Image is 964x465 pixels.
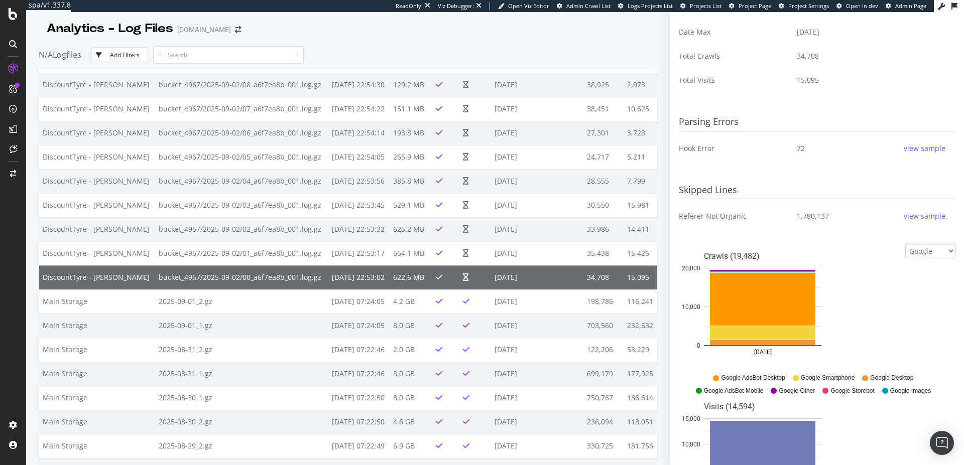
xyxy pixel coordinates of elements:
[624,217,657,241] td: 14,411
[155,121,328,145] td: bucket_4967/2025-09-02/06_a6f7ea8b_001.log.gz
[566,2,611,10] span: Admin Crawl List
[682,441,700,448] text: 10,000
[47,20,173,37] div: Analytics - Log Files
[491,145,583,169] td: [DATE]
[39,338,155,362] td: Main Storage
[624,289,657,314] td: 116,241
[624,73,657,97] td: 2,973
[836,2,878,10] a: Open in dev
[846,2,878,10] span: Open in dev
[583,145,624,169] td: 24,717
[39,289,155,314] td: Main Storage
[39,73,155,97] td: DiscountTyre - [PERSON_NAME]
[396,2,423,10] div: ReadOnly:
[328,217,389,241] td: [DATE] 22:53:32
[624,265,657,289] td: 15,095
[583,289,624,314] td: 198,786
[491,97,583,121] td: [DATE]
[624,169,657,193] td: 7,799
[583,217,624,241] td: 33,986
[390,434,433,458] td: 6.9 GB
[583,314,624,338] td: 703,560
[704,251,760,261] text: Crawls (19,482)
[390,386,433,410] td: 8.0 GB
[390,193,433,217] td: 529.1 MB
[155,434,328,458] td: 2025-08-29_2.gz
[890,387,931,395] span: Google Images
[739,2,771,10] span: Project Page
[491,169,583,193] td: [DATE]
[583,169,624,193] td: 28,555
[390,241,433,265] td: 664.1 MB
[155,338,328,362] td: 2025-08-31_2.gz
[328,169,389,193] td: [DATE] 22:53:56
[390,362,433,386] td: 8.0 GB
[679,244,847,369] div: A chart.
[39,49,53,60] span: N/A
[328,338,389,362] td: [DATE] 07:22:46
[679,68,789,92] td: Total Visits
[930,431,954,455] div: Open Intercom Messenger
[697,342,700,349] text: 0
[328,434,389,458] td: [DATE] 07:22:49
[39,193,155,217] td: DiscountTyre - [PERSON_NAME]
[624,410,657,434] td: 118,051
[624,97,657,121] td: 10,625
[39,386,155,410] td: Main Storage
[491,338,583,362] td: [DATE]
[39,410,155,434] td: Main Storage
[155,145,328,169] td: bucket_4967/2025-09-02/05_a6f7ea8b_001.log.gz
[801,374,855,382] span: Google Smartphone
[679,113,955,131] h3: Parsing Errors
[155,169,328,193] td: bucket_4967/2025-09-02/04_a6f7ea8b_001.log.gz
[491,434,583,458] td: [DATE]
[390,265,433,289] td: 622.6 MB
[583,121,624,145] td: 27,301
[624,338,657,362] td: 53,229
[895,2,926,10] span: Admin Page
[328,289,389,314] td: [DATE] 07:24:05
[583,73,624,97] td: 38,925
[789,68,955,92] td: 15,095
[155,217,328,241] td: bucket_4967/2025-09-02/02_a6f7ea8b_001.log.gz
[557,2,611,10] a: Admin Crawl List
[390,217,433,241] td: 625.2 MB
[583,265,624,289] td: 34,708
[679,44,789,68] td: Total Crawls
[779,387,815,395] span: Google Other
[155,386,328,410] td: 2025-08-30_1.gz
[682,265,700,272] text: 20,000
[682,303,700,311] text: 10,000
[390,145,433,169] td: 265.9 MB
[328,193,389,217] td: [DATE] 22:53:45
[624,241,657,265] td: 15,426
[390,314,433,338] td: 8.0 GB
[328,73,389,97] td: [DATE] 22:54:30
[328,265,389,289] td: [DATE] 22:53:02
[390,73,433,97] td: 129.2 MB
[797,143,805,153] span: 72
[491,121,583,145] td: [DATE]
[39,145,155,169] td: DiscountTyre - [PERSON_NAME]
[797,211,829,221] span: 1,780,137
[155,410,328,434] td: 2025-08-30_2.gz
[235,26,241,33] div: arrow-right-arrow-left
[583,97,624,121] td: 38,451
[870,374,913,382] span: Google Desktop
[328,97,389,121] td: [DATE] 22:54:22
[491,362,583,386] td: [DATE]
[679,204,789,228] td: Referer Not Organic
[904,143,945,153] div: view sample
[328,386,389,410] td: [DATE] 07:22:50
[789,20,955,44] td: [DATE]
[583,434,624,458] td: 330,725
[390,121,433,145] td: 193.8 MB
[39,241,155,265] td: DiscountTyre - [PERSON_NAME]
[39,169,155,193] td: DiscountTyre - [PERSON_NAME]
[39,265,155,289] td: DiscountTyre - [PERSON_NAME]
[328,314,389,338] td: [DATE] 07:24:05
[583,193,624,217] td: 30,550
[583,410,624,434] td: 236,094
[155,289,328,314] td: 2025-09-01_2.gz
[39,362,155,386] td: Main Storage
